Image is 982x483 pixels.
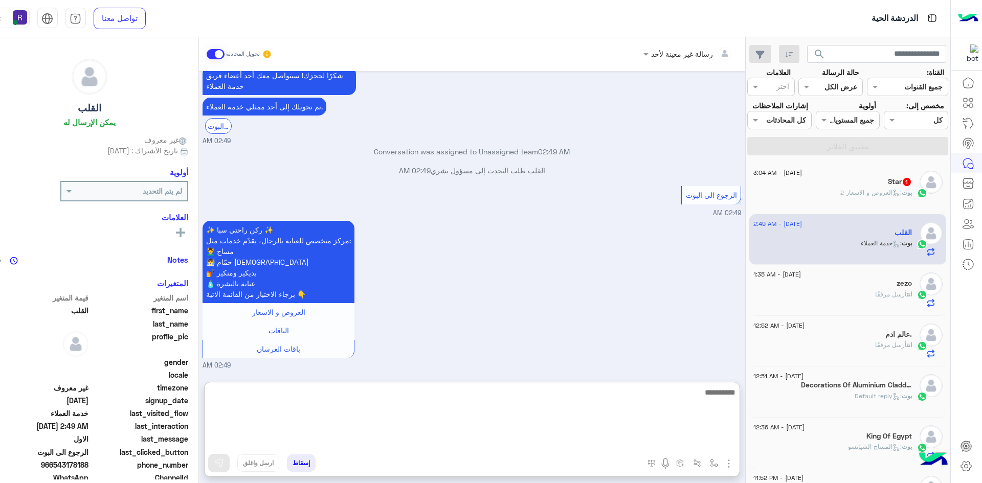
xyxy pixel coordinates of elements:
[859,100,876,111] label: أولوية
[958,8,978,29] img: Logo
[920,374,943,397] img: defaultAdmin.png
[875,341,907,349] span: أرسل مرفقًا
[753,473,804,482] span: [DATE] - 11:52 PM
[287,454,316,472] button: إسقاط
[752,100,808,111] label: إشارات الملاحظات
[897,279,912,288] h5: zezo
[676,459,684,467] img: create order
[157,279,188,288] h6: المتغيرات
[902,392,912,400] span: بوت
[903,178,911,186] span: 1
[917,188,927,198] img: WhatsApp
[399,166,431,175] span: 02:49 AM
[91,305,188,316] span: first_name
[91,421,188,431] span: last_interaction
[170,168,188,177] h6: أولوية
[693,459,701,467] img: Trigger scenario
[902,443,912,450] span: بوت
[91,408,188,419] span: last_visited_flow
[94,8,146,29] a: تواصل معنا
[723,457,735,470] img: send attachment
[167,255,188,264] h6: Notes
[203,165,741,176] p: القلب طلب التحدث إلى مسؤول بشري
[906,100,944,111] label: مخصص إلى:
[257,344,300,353] span: باقات العرسان
[203,361,231,371] span: 02:49 AM
[747,137,948,155] button: تطبيق الفلاتر
[91,433,188,444] span: last_message
[648,459,656,468] img: make a call
[203,146,741,157] p: Conversation was assigned to Unassigned team
[917,341,927,351] img: WhatsApp
[91,292,188,303] span: اسم المتغير
[753,168,802,177] span: [DATE] - 3:04 AM
[753,270,801,279] span: [DATE] - 1:35 AM
[920,425,943,448] img: defaultAdmin.png
[848,443,902,450] span: : المساج الشياتسو
[960,44,978,63] img: 322853014244696
[920,324,943,347] img: defaultAdmin.png
[91,447,188,457] span: last_clicked_button
[78,102,101,114] h5: القلب
[902,189,912,196] span: بوت
[91,318,188,329] span: last_name
[875,290,907,298] span: أرسل مرفقًا
[902,239,912,247] span: بوت
[907,290,912,298] span: انت
[91,331,188,355] span: profile_pic
[917,443,927,453] img: WhatsApp
[672,454,688,471] button: create order
[705,454,722,471] button: select flow
[907,341,912,349] span: انت
[686,191,737,199] span: الرجوع الى البوت
[203,221,354,303] p: 2/9/2025, 2:49 AM
[203,98,326,116] p: 2/9/2025, 2:49 AM
[753,219,802,228] span: [DATE] - 2:49 AM
[926,12,939,25] img: tab
[13,10,27,25] img: userImage
[41,13,53,25] img: tab
[895,228,912,237] h5: القلب
[226,50,260,58] small: تحويل المحادثة
[885,330,912,339] h5: .عالم ادم
[866,432,912,441] h5: King Of Egypt
[872,12,918,26] p: الدردشة الحية
[10,257,18,265] img: notes
[917,239,927,249] img: WhatsApp
[659,457,672,470] img: send voice note
[538,147,570,156] span: 02:49 AM
[822,67,859,78] label: حالة الرسالة
[237,454,279,472] button: ارسل واغلق
[63,331,88,357] img: defaultAdmin.png
[70,13,81,25] img: tab
[920,171,943,194] img: defaultAdmin.png
[203,66,356,95] p: 2/9/2025, 2:49 AM
[888,177,912,186] h5: Star
[917,290,927,300] img: WhatsApp
[713,209,741,217] span: 02:49 AM
[927,67,944,78] label: القناة:
[766,67,791,78] label: العلامات
[65,8,86,29] a: tab
[776,81,791,94] div: اختر
[91,382,188,393] span: timezone
[920,222,943,245] img: defaultAdmin.png
[91,472,188,483] span: ChannelId
[203,136,231,146] span: 02:49 AM
[91,370,188,380] span: locale
[63,118,116,127] h6: يمكن الإرسال له
[72,59,107,94] img: defaultAdmin.png
[916,442,951,478] img: hulul-logo.png
[144,134,188,145] span: غير معروف
[91,395,188,406] span: signup_date
[855,392,902,400] span: : Default reply
[840,189,902,196] span: : العروض و الاسعار 2
[427,371,459,380] span: 02:49 AM
[688,454,705,471] button: Trigger scenario
[920,272,943,295] img: defaultAdmin.png
[214,458,224,468] img: send message
[753,372,804,381] span: [DATE] - 12:51 AM
[107,145,178,156] span: تاريخ الأشتراك : [DATE]
[801,381,912,389] h5: Decorations Of Aluminium Cladding And glass
[205,118,232,134] div: الرجوع الى البوت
